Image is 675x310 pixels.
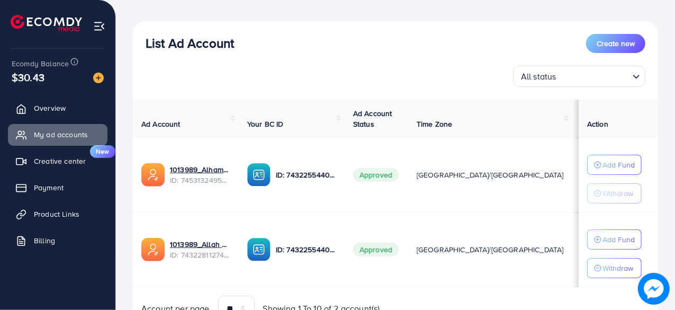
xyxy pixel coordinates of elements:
a: Overview [8,98,107,119]
a: My ad accounts [8,124,107,145]
img: ic-ba-acc.ded83a64.svg [247,163,271,187]
a: Payment [8,177,107,198]
p: Withdraw [602,187,633,200]
a: 1013989_Allah Hu Akbar_1730462806681 [170,239,230,250]
span: Product Links [34,209,79,219]
span: Create new [597,38,635,49]
img: menu [93,20,105,32]
span: Approved [353,168,399,182]
p: ID: 7432255440681041937 [276,169,336,181]
img: ic-ads-acc.e4c84228.svg [141,238,165,261]
a: Billing [8,230,107,251]
span: New [90,145,115,158]
span: Ad Account Status [353,108,392,129]
button: Withdraw [587,258,642,278]
img: image [638,273,669,304]
p: Add Fund [602,158,635,171]
span: My ad accounts [34,129,88,140]
span: [GEOGRAPHIC_DATA]/[GEOGRAPHIC_DATA] [417,170,564,180]
a: Creative centerNew [8,150,107,172]
button: Withdraw [587,183,642,203]
img: ic-ba-acc.ded83a64.svg [247,238,271,261]
span: Action [587,119,608,129]
div: Search for option [513,66,645,87]
span: Time Zone [417,119,452,129]
a: 1013989_Alhamdulillah_1735317642286 [170,164,230,175]
img: logo [11,15,82,31]
span: Approved [353,243,399,256]
span: Payment [34,182,64,193]
button: Add Fund [587,155,642,175]
input: Search for option [560,67,628,84]
p: ID: 7432255440681041937 [276,243,336,256]
span: Ecomdy Balance [12,58,69,69]
span: ID: 7432281127437680641 [170,250,230,260]
span: Your BC ID [247,119,284,129]
button: Create new [586,34,645,53]
span: ID: 7453132495568388113 [170,175,230,185]
span: $30.43 [12,69,44,85]
img: ic-ads-acc.e4c84228.svg [141,163,165,187]
a: Product Links [8,203,107,225]
div: <span class='underline'>1013989_Alhamdulillah_1735317642286</span></br>7453132495568388113 [170,164,230,186]
p: Withdraw [602,262,633,274]
div: <span class='underline'>1013989_Allah Hu Akbar_1730462806681</span></br>7432281127437680641 [170,239,230,261]
span: Creative center [34,156,86,166]
span: Billing [34,235,55,246]
h3: List Ad Account [146,36,234,51]
p: Add Fund [602,233,635,246]
span: [GEOGRAPHIC_DATA]/[GEOGRAPHIC_DATA] [417,244,564,255]
span: All status [519,69,559,84]
img: image [93,73,104,83]
button: Add Fund [587,229,642,250]
span: Overview [34,103,66,113]
span: Ad Account [141,119,181,129]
